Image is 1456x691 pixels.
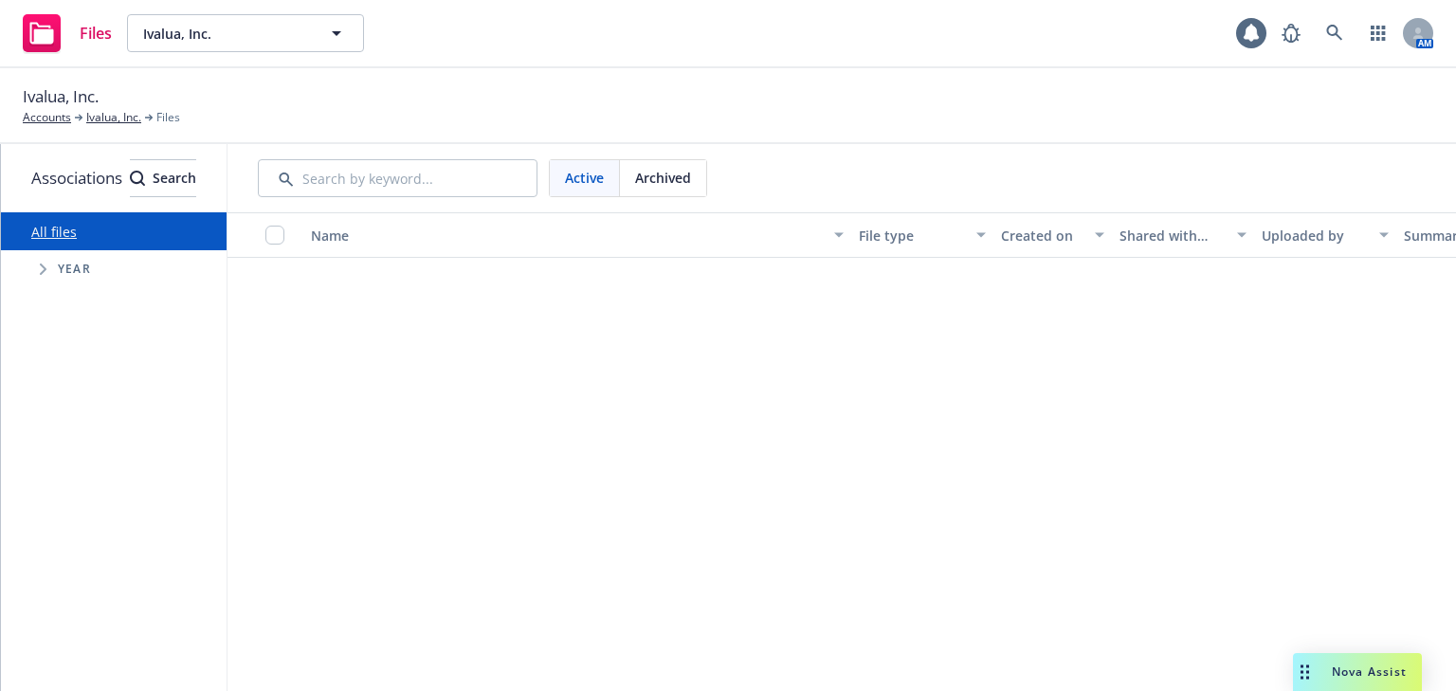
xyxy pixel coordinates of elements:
[86,109,141,126] a: Ivalua, Inc.
[1112,212,1254,258] button: Shared with client
[1332,664,1407,680] span: Nova Assist
[851,212,993,258] button: File type
[1001,226,1083,245] div: Created on
[565,168,604,188] span: Active
[130,171,145,186] svg: Search
[127,14,364,52] button: Ivalua, Inc.
[31,223,77,241] a: All files
[993,212,1112,258] button: Created on
[859,226,965,245] div: File type
[58,264,91,275] span: Year
[1262,226,1368,245] div: Uploaded by
[258,159,537,197] input: Search by keyword...
[143,24,307,44] span: Ivalua, Inc.
[80,26,112,41] span: Files
[23,84,99,109] span: Ivalua, Inc.
[1293,653,1422,691] button: Nova Assist
[1272,14,1310,52] a: Report a Bug
[156,109,180,126] span: Files
[31,166,122,191] span: Associations
[1119,226,1226,245] div: Shared with client
[15,7,119,60] a: Files
[1,250,227,288] div: Tree Example
[311,226,823,245] div: Name
[130,159,196,197] button: SearchSearch
[635,168,691,188] span: Archived
[1254,212,1396,258] button: Uploaded by
[1316,14,1354,52] a: Search
[1293,653,1317,691] div: Drag to move
[130,160,196,196] div: Search
[265,226,284,245] input: Select all
[303,212,851,258] button: Name
[23,109,71,126] a: Accounts
[1359,14,1397,52] a: Switch app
